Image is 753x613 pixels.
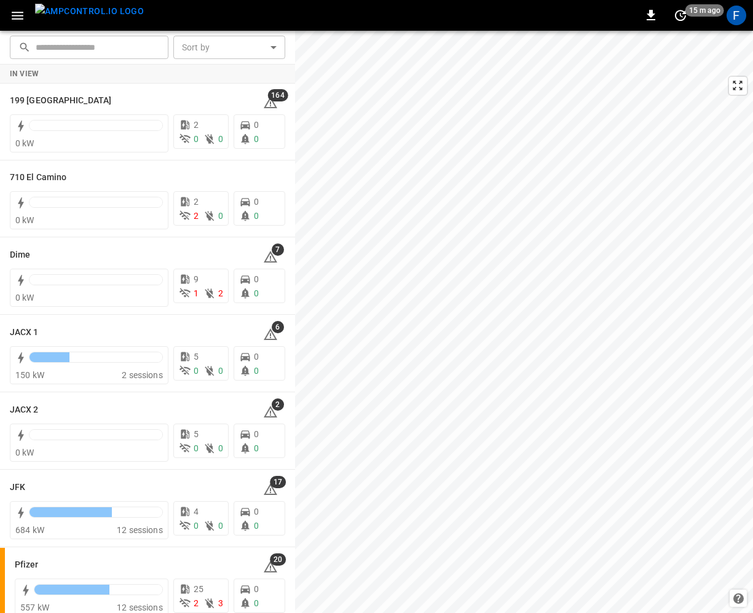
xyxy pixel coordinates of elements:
span: 0 [194,366,199,376]
span: 164 [267,89,288,101]
span: 3 [218,598,223,608]
span: 0 [218,211,223,221]
span: 0 [254,120,259,130]
h6: 199 Erie [10,94,111,108]
span: 9 [194,274,199,284]
span: 5 [194,352,199,362]
span: 0 [254,211,259,221]
span: 557 kW [20,603,49,612]
span: 0 kW [15,293,34,303]
span: 0 [254,288,259,298]
span: 12 sessions [117,603,163,612]
span: 4 [194,507,199,516]
span: 0 [254,443,259,453]
h6: Pfizer [15,558,39,572]
span: 2 sessions [122,370,163,380]
span: 0 [254,521,259,531]
span: 0 [254,598,259,608]
span: 0 [254,584,259,594]
span: 0 [254,274,259,284]
span: 0 [254,366,259,376]
span: 5 [194,429,199,439]
h6: Dime [10,248,30,262]
span: 2 [218,288,223,298]
span: 25 [194,584,203,594]
span: 0 [218,443,223,453]
span: 0 [218,134,223,144]
h6: JACX 1 [10,326,39,339]
span: 12 sessions [117,525,163,535]
img: ampcontrol.io logo [35,4,144,19]
span: 0 [194,134,199,144]
span: 0 kW [15,215,34,225]
span: 2 [194,197,199,207]
h6: JFK [10,481,25,494]
span: 2 [194,120,199,130]
div: profile-icon [727,6,746,25]
span: 1 [194,288,199,298]
span: 6 [272,321,284,333]
h6: 710 El Camino [10,171,66,184]
span: 0 kW [15,448,34,457]
h6: JACX 2 [10,403,39,417]
span: 0 [218,521,223,531]
button: set refresh interval [671,6,690,25]
span: 7 [272,243,284,256]
span: 2 [194,211,199,221]
span: 684 kW [15,525,44,535]
span: 0 [254,352,259,362]
span: 17 [270,476,286,488]
span: 0 [194,443,199,453]
span: 0 [254,134,259,144]
span: 150 kW [15,370,44,380]
span: 0 [194,521,199,531]
span: 0 kW [15,138,34,148]
span: 0 [218,366,223,376]
span: 0 [254,429,259,439]
span: 0 [254,197,259,207]
span: 15 m ago [685,4,724,17]
span: 0 [254,507,259,516]
span: 2 [272,398,284,411]
span: 2 [194,598,199,608]
strong: In View [10,69,39,78]
span: 20 [270,553,286,566]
